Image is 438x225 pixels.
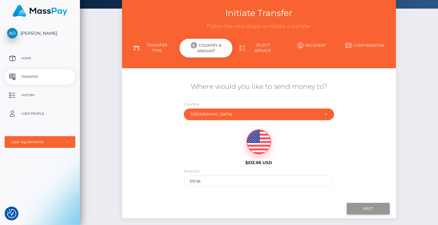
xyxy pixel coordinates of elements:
button: Consent Preferences [7,209,16,218]
a: Transfer Type [127,40,180,56]
a: Confirmation [338,40,391,51]
label: Amount [184,168,199,174]
img: MassPay [13,5,67,17]
div: User Agreements [11,140,62,144]
div: Country & Amount [180,39,232,57]
label: Country [184,101,199,107]
h5: Where would you like to send money to? [127,82,391,92]
button: Ukraine [184,109,334,120]
div: [GEOGRAPHIC_DATA] [191,112,320,117]
img: Revisit consent button [7,209,16,218]
button: User Agreements [5,136,75,148]
input: Next [347,203,390,215]
a: Recipient [286,40,338,51]
p: Home [7,54,73,63]
h6: $513.96 USD [226,160,292,165]
h3: Initiate Transfer [127,7,391,19]
p: History [7,91,73,100]
p: User Profile [7,109,73,118]
a: User Profile [5,106,75,121]
p: Transfer [7,72,73,81]
input: Amount to send in USD (Maximum: 513.96) [184,176,334,187]
a: Home [5,51,75,66]
a: Select Service [232,40,285,56]
h3: Follow the next steps to initiate a transfer [127,23,391,30]
img: USD.png [247,130,271,154]
a: Transfer [5,69,75,85]
span: [PERSON_NAME] [5,30,75,36]
a: History [5,88,75,103]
